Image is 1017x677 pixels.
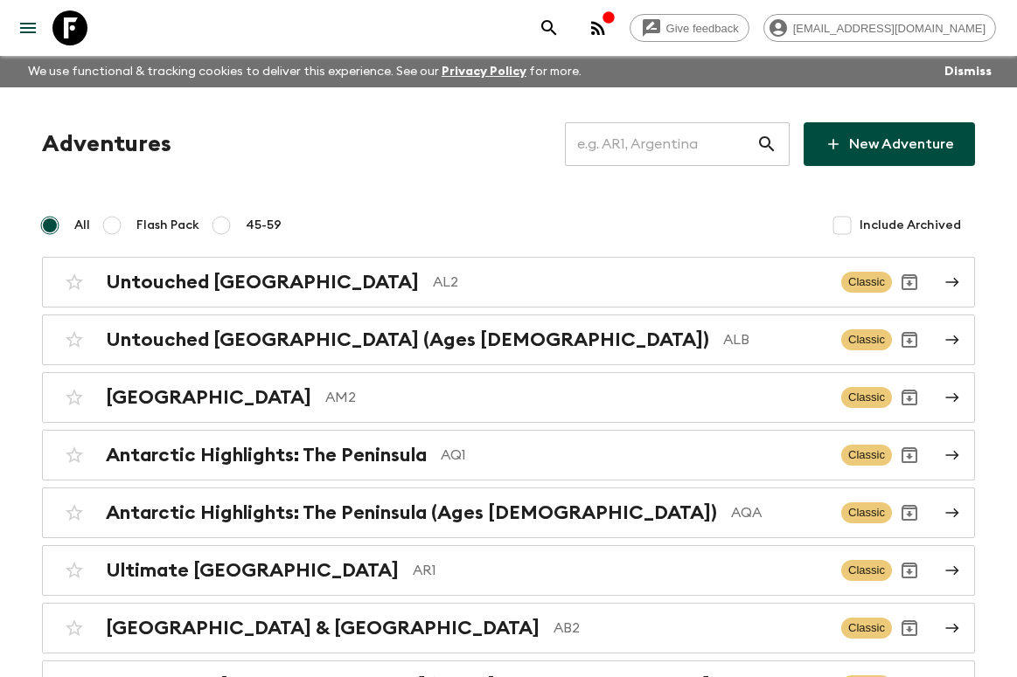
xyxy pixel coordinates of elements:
p: ALB [723,329,827,350]
div: [EMAIL_ADDRESS][DOMAIN_NAME] [763,14,996,42]
span: Classic [841,502,892,523]
p: AQ1 [441,445,827,466]
span: Flash Pack [136,217,199,234]
span: Classic [841,329,892,350]
a: Antarctic Highlights: The Peninsula (Ages [DEMOGRAPHIC_DATA])AQAClassicArchive [42,487,975,538]
h2: Ultimate [GEOGRAPHIC_DATA] [106,559,399,582]
button: Archive [892,380,927,415]
button: Archive [892,322,927,357]
h1: Adventures [42,127,171,162]
h2: [GEOGRAPHIC_DATA] & [GEOGRAPHIC_DATA] [106,617,540,639]
span: Include Archived [860,217,961,234]
span: Classic [841,445,892,466]
span: Give feedback [657,22,749,35]
a: Untouched [GEOGRAPHIC_DATA]AL2ClassicArchive [42,257,975,307]
button: Archive [892,438,927,473]
h2: [GEOGRAPHIC_DATA] [106,386,311,409]
button: search adventures [532,10,567,45]
a: Untouched [GEOGRAPHIC_DATA] (Ages [DEMOGRAPHIC_DATA])ALBClassicArchive [42,314,975,365]
p: We use functional & tracking cookies to deliver this experience. See our for more. [21,56,589,87]
a: Give feedback [630,14,749,42]
a: Ultimate [GEOGRAPHIC_DATA]AR1ClassicArchive [42,545,975,596]
span: Classic [841,618,892,639]
input: e.g. AR1, Argentina [565,120,756,169]
p: AB2 [554,618,827,639]
span: All [74,217,90,234]
span: Classic [841,387,892,408]
a: New Adventure [804,122,975,166]
h2: Antarctic Highlights: The Peninsula [106,444,427,466]
p: AM2 [325,387,827,408]
button: Archive [892,553,927,588]
a: [GEOGRAPHIC_DATA]AM2ClassicArchive [42,372,975,423]
button: menu [10,10,45,45]
button: Archive [892,265,927,300]
p: AL2 [433,272,827,293]
h2: Untouched [GEOGRAPHIC_DATA] (Ages [DEMOGRAPHIC_DATA]) [106,328,709,351]
a: [GEOGRAPHIC_DATA] & [GEOGRAPHIC_DATA]AB2ClassicArchive [42,603,975,653]
button: Archive [892,495,927,530]
button: Dismiss [940,59,996,84]
button: Archive [892,611,927,646]
a: Privacy Policy [442,66,526,78]
span: Classic [841,560,892,581]
a: Antarctic Highlights: The PeninsulaAQ1ClassicArchive [42,430,975,480]
p: AR1 [413,560,827,581]
span: 45-59 [246,217,282,234]
span: Classic [841,272,892,293]
h2: Antarctic Highlights: The Peninsula (Ages [DEMOGRAPHIC_DATA]) [106,501,717,524]
span: [EMAIL_ADDRESS][DOMAIN_NAME] [784,22,995,35]
p: AQA [731,502,827,523]
h2: Untouched [GEOGRAPHIC_DATA] [106,271,419,294]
